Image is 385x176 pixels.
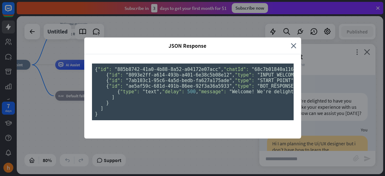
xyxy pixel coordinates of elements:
span: "message": [199,89,226,95]
span: 500 [187,89,196,95]
span: JSON Response [89,42,286,49]
span: "id": [109,83,123,89]
span: "type": [235,78,254,83]
span: "68c7b01840a11600076be600" [252,67,324,72]
i: close [291,42,296,49]
span: "type": [120,89,140,95]
span: "delay": [162,89,184,95]
span: "7ab103c1-95c6-4a5d-bedb-fa627a175ade" [126,78,232,83]
pre: { , , , , , , , {}, [ , ], [ { , }, { , }, { , , [ { , , } ] } ] } [92,64,293,120]
span: "text" [142,89,159,95]
span: "id": [98,67,112,72]
span: "ae5af59c-681d-491b-86ee-92f3a36a5933" [126,83,232,89]
span: "8093e2ff-a614-493b-a401-6e38c5b08e12" [126,72,232,78]
span: "INPUT_WELCOME" [257,72,299,78]
span: "id": [109,78,123,83]
span: "id": [109,72,123,78]
span: "type": [235,83,254,89]
button: Open LiveChat chat widget [5,2,24,21]
span: "BOT_RESPONSE" [257,83,296,89]
span: "START_POINT" [257,78,293,83]
span: "885b8742-41a0-4b88-8a52-a04172e07acc" [115,67,221,72]
span: "chatId": [224,67,249,72]
span: "type": [235,72,254,78]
